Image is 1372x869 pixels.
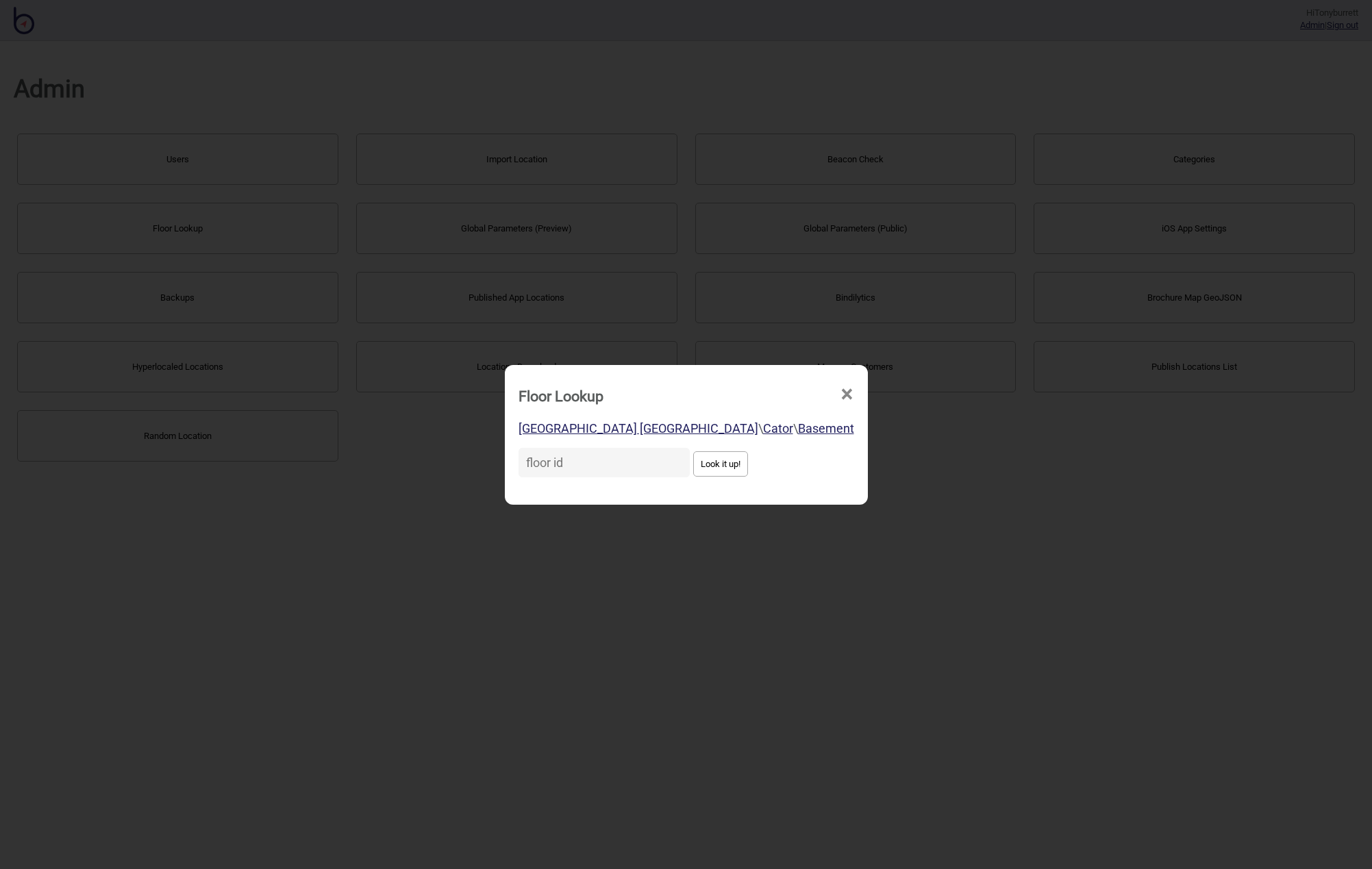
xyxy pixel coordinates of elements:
div: Floor Lookup [519,381,603,411]
input: floor id [519,448,690,477]
a: [GEOGRAPHIC_DATA] [GEOGRAPHIC_DATA] [519,421,758,436]
a: Basement [798,421,854,436]
button: Look it up! [693,451,748,477]
div: \ \ [519,416,854,441]
span: × [840,372,854,417]
a: Cator [763,421,793,436]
